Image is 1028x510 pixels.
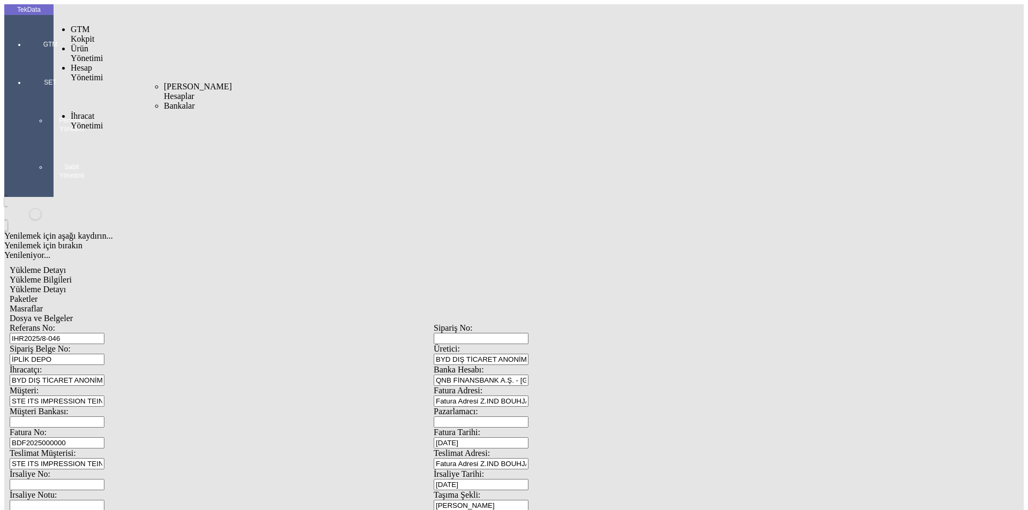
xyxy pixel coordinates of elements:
span: Referans No: [10,323,55,332]
span: Ürün Yönetimi [71,44,103,63]
span: Sipariş No: [434,323,472,332]
span: Yükleme Detayı [10,285,66,294]
span: Taşıma Şekli: [434,490,480,499]
span: İrsaliye No: [10,469,50,478]
span: Banka Hesabı: [434,365,484,374]
span: Fatura Tarihi: [434,428,480,437]
span: Hesap Yönetimi [71,63,103,82]
span: Teslimat Adresi: [434,448,490,458]
span: Masraflar [10,304,43,313]
span: Müşteri Bankası: [10,407,69,416]
span: Dosya ve Belgeler [10,314,73,323]
span: Yükleme Detayı [10,265,66,275]
span: Fatura Adresi: [434,386,482,395]
div: TekData [4,5,54,14]
span: Teslimat Müşterisi: [10,448,76,458]
span: GTM Kokpit [71,25,94,43]
span: Müşteri: [10,386,39,395]
span: Sipariş Belge No: [10,344,71,353]
div: Yenilemek için bırakın [4,241,863,250]
span: SET [34,78,66,87]
div: Yenileniyor... [4,250,863,260]
span: Yükleme Bilgileri [10,275,72,284]
span: Bankalar [164,101,195,110]
span: Paketler [10,294,37,303]
span: İhracat Yönetimi [71,111,103,130]
span: Fatura No: [10,428,47,437]
span: Pazarlamacı: [434,407,478,416]
div: Yenilemek için aşağı kaydırın... [4,231,863,241]
span: İhracatçı: [10,365,42,374]
span: İrsaliye Tarihi: [434,469,484,478]
span: Üretici: [434,344,460,353]
span: [PERSON_NAME] Hesaplar [164,82,232,101]
span: İrsaliye Notu: [10,490,57,499]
